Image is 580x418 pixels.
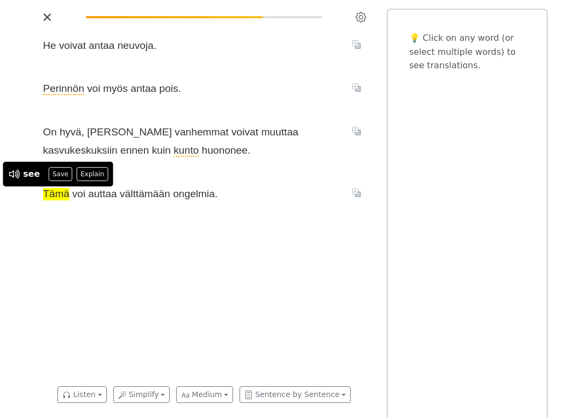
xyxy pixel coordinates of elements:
button: Settings [352,9,369,26]
span: antaa [130,83,156,95]
span: antaa [89,40,114,52]
button: Translate sentence [348,81,365,94]
span: ongelmia [173,188,215,200]
span: kunto [173,145,199,157]
span: kasvukeskuksiin [43,145,118,157]
span: vanhemmat [175,126,228,139]
div: see [23,168,40,181]
span: . [248,145,250,156]
span: . [178,83,181,94]
span: muuttaa [261,126,298,139]
span: voivat [59,40,86,52]
span: hyvä [60,126,82,139]
span: . [154,40,156,51]
div: Reading progress [86,16,322,18]
span: auttaa [88,188,117,200]
span: . [215,188,218,199]
span: [PERSON_NAME] [87,126,172,139]
span: voi [87,83,100,95]
span: Perinnön [43,83,84,95]
span: He [43,40,56,52]
span: myös [103,83,128,95]
button: Translate sentence [348,186,365,199]
span: kuin [152,145,171,157]
span: voivat [231,126,258,139]
button: Close [39,9,56,26]
button: Listen [57,386,107,403]
span: neuvoja [118,40,154,52]
span: pois [160,83,178,95]
p: 💡 Click on any word (or select multiple words) to see translations. [409,31,525,73]
button: Sentence by Sentence [240,386,351,403]
span: huononee [202,145,248,157]
button: Medium [176,386,233,403]
button: Explain [77,167,108,181]
span: ennen [120,145,149,157]
span: On [43,126,57,139]
button: Translate sentence [348,38,365,51]
button: Save [48,167,72,181]
span: voi [72,188,85,200]
span: Tämä [43,188,69,200]
span: välttämään [120,188,170,200]
button: Simplify [113,386,170,403]
button: Translate sentence [348,125,365,138]
span: , [81,126,84,138]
